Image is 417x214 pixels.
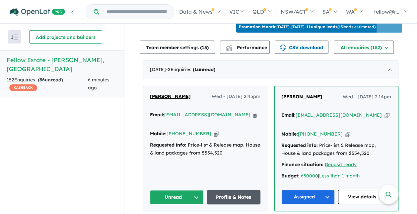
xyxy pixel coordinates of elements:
[9,84,37,91] span: CASHBACK
[88,77,109,91] span: 6 minutes ago
[281,94,322,100] span: [PERSON_NAME]
[11,35,18,40] img: sort.svg
[150,142,186,148] strong: Requested info:
[281,131,298,137] strong: Mobile:
[150,141,260,157] div: Price-list & Release map, House & land packages from $554,520
[281,173,300,179] strong: Budget:
[225,47,232,51] img: bar-chart.svg
[38,77,63,83] strong: ( unread)
[253,111,258,118] button: Copy
[281,190,335,204] button: Assigned
[143,60,398,79] div: [DATE]
[281,93,322,101] a: [PERSON_NAME]
[212,93,260,101] span: Wed - [DATE] 2:45pm
[281,172,391,180] div: |
[214,130,219,137] button: Copy
[343,93,391,101] span: Wed - [DATE] 2:14pm
[220,41,270,54] button: Performance
[374,8,399,15] span: fellow@r...
[140,41,215,54] button: Team member settings (13)
[296,112,382,118] a: [EMAIL_ADDRESS][DOMAIN_NAME]
[239,24,276,29] b: Promotion Month:
[202,45,207,51] span: 13
[29,30,102,44] button: Add projects and builders
[150,112,164,118] strong: Email:
[275,41,328,54] button: CSV download
[298,131,343,137] a: [PHONE_NUMBER]
[239,24,376,30] p: [DATE] - [DATE] - ( 13 leads estimated)
[319,173,360,179] a: Less than 1 month
[281,142,318,148] strong: Requested info:
[150,190,204,204] button: Unread
[226,45,232,48] img: line-chart.svg
[10,8,65,16] img: Openlot PRO Logo White
[226,45,267,51] span: Performance
[164,112,250,118] a: [EMAIL_ADDRESS][DOMAIN_NAME]
[166,66,215,72] span: - 2 Enquir ies
[280,45,286,51] img: download icon
[167,131,211,137] a: [PHONE_NUMBER]
[207,190,261,204] a: Profile & Notes
[7,76,88,92] div: 152 Enquir ies
[325,161,357,167] a: Deposit ready
[281,142,391,158] div: Price-list & Release map, House & land packages from $554,520
[301,173,318,179] a: 650000
[334,41,394,54] button: All enquiries (152)
[384,112,389,119] button: Copy
[150,93,191,99] span: [PERSON_NAME]
[345,131,350,138] button: Copy
[338,190,391,204] a: View details ...
[306,24,337,29] b: 11 unique leads
[194,66,197,72] span: 1
[101,5,173,19] input: Try estate name, suburb, builder or developer
[193,66,215,72] strong: ( unread)
[150,131,167,137] strong: Mobile:
[281,161,323,167] strong: Finance situation:
[39,77,45,83] span: 86
[150,93,191,101] a: [PERSON_NAME]
[7,55,117,73] h5: Fellow Estate - [PERSON_NAME] , [GEOGRAPHIC_DATA]
[281,112,296,118] strong: Email:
